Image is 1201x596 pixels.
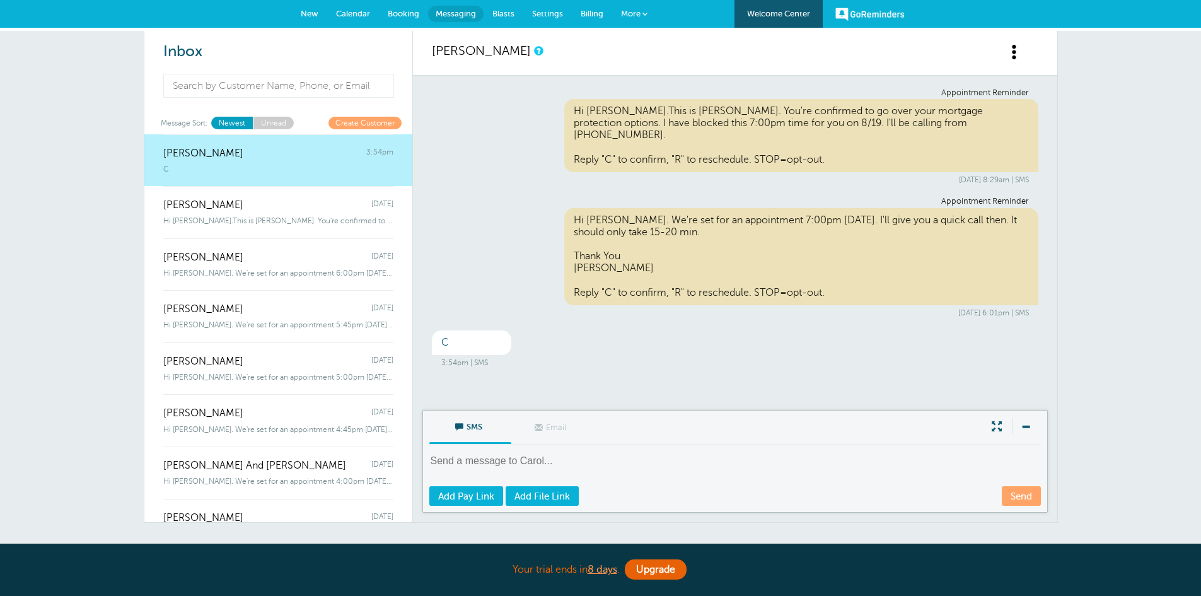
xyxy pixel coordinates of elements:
[144,499,412,551] a: [PERSON_NAME] [DATE] Hi [PERSON_NAME].This is [PERSON_NAME]. You're confirmed to go over your mor...
[625,559,687,580] a: Upgrade
[532,9,563,18] span: Settings
[163,407,243,419] span: [PERSON_NAME]
[328,117,402,129] a: Create Customer
[441,358,1029,367] div: 3:54pm | SMS
[534,47,542,55] a: This is a history of all communications between GoReminders and your customer.
[144,394,412,447] a: [PERSON_NAME] [DATE] Hi [PERSON_NAME]. We're set for an appointment 4:45pm [DATE]. I'll give you ...
[621,9,641,18] span: More
[432,44,531,58] a: [PERSON_NAME]
[441,308,1029,317] div: [DATE] 6:01pm | SMS
[371,199,393,211] span: [DATE]
[163,320,393,329] span: Hi [PERSON_NAME]. We're set for an appointment 5:45pm [DATE]. I'll give you a quick c
[521,411,584,441] span: Email
[429,486,503,506] a: Add Pay Link
[371,512,393,524] span: [DATE]
[286,556,916,583] div: Your trial ends in .
[253,117,294,129] a: Unread
[163,165,169,173] span: C
[144,186,412,238] a: [PERSON_NAME] [DATE] Hi [PERSON_NAME].This is [PERSON_NAME]. You're confirmed to go over your mortga
[371,460,393,472] span: [DATE]
[144,447,412,499] a: [PERSON_NAME] And [PERSON_NAME] [DATE] Hi [PERSON_NAME]. We're set for an appointment 4:00pm [DAT...
[366,148,393,160] span: 3:54pm
[371,252,393,264] span: [DATE]
[163,43,393,61] h2: Inbox
[163,425,393,434] span: Hi [PERSON_NAME]. We're set for an appointment 4:45pm [DATE]. I'll give you a quick
[492,9,514,18] span: Blasts
[564,99,1038,172] div: Hi [PERSON_NAME].This is [PERSON_NAME]. You're confirmed to go over your mortgage protection opti...
[163,199,243,211] span: [PERSON_NAME]
[144,134,412,187] a: [PERSON_NAME] 3:54pm C
[163,477,393,486] span: Hi [PERSON_NAME]. We're set for an appointment 4:00pm [DATE]. I'll give you a quick
[432,330,511,355] div: C
[161,117,208,129] span: Message Sort:
[144,542,1058,556] p: Want a ?
[163,216,393,225] span: Hi [PERSON_NAME].This is [PERSON_NAME]. You're confirmed to go over your mortga
[439,411,502,441] span: SMS
[581,9,603,18] span: Billing
[511,411,593,445] label: This customer does not have an email address.
[428,6,484,22] a: Messaging
[1002,486,1041,506] a: Send
[441,88,1029,98] div: Appointment Reminder
[371,356,393,368] span: [DATE]
[564,208,1038,305] div: Hi [PERSON_NAME]. We're set for an appointment 7:00pm [DATE]. I'll give you a quick call then. It...
[163,269,393,278] span: Hi [PERSON_NAME]. We're set for an appointment 6:00pm [DATE]. I'll give you a quick ca
[163,356,243,368] span: [PERSON_NAME]
[436,9,476,18] span: Messaging
[441,175,1029,184] div: [DATE] 8:29am | SMS
[144,238,412,291] a: [PERSON_NAME] [DATE] Hi [PERSON_NAME]. We're set for an appointment 6:00pm [DATE]. I'll give you ...
[163,74,395,98] input: Search by Customer Name, Phone, or Email
[371,303,393,315] span: [DATE]
[211,117,253,129] a: Newest
[144,290,412,342] a: [PERSON_NAME] [DATE] Hi [PERSON_NAME]. We're set for an appointment 5:45pm [DATE]. I'll give you ...
[144,342,412,395] a: [PERSON_NAME] [DATE] Hi [PERSON_NAME]. We're set for an appointment 5:00pm [DATE]. I'll give you ...
[163,512,243,524] span: [PERSON_NAME]
[163,373,393,382] span: Hi [PERSON_NAME]. We're set for an appointment 5:00pm [DATE]. I'll give you a quic
[441,197,1029,206] div: Appointment Reminder
[163,252,243,264] span: [PERSON_NAME]
[588,564,617,575] a: 8 days
[506,486,579,506] a: Add File Link
[371,407,393,419] span: [DATE]
[514,491,570,501] span: Add File Link
[163,148,243,160] span: [PERSON_NAME]
[595,542,715,556] a: Refer someone to us!
[163,460,346,472] span: [PERSON_NAME] And [PERSON_NAME]
[388,9,419,18] span: Booking
[438,491,494,501] span: Add Pay Link
[301,9,318,18] span: New
[525,542,589,556] strong: free month
[163,303,243,315] span: [PERSON_NAME]
[336,9,370,18] span: Calendar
